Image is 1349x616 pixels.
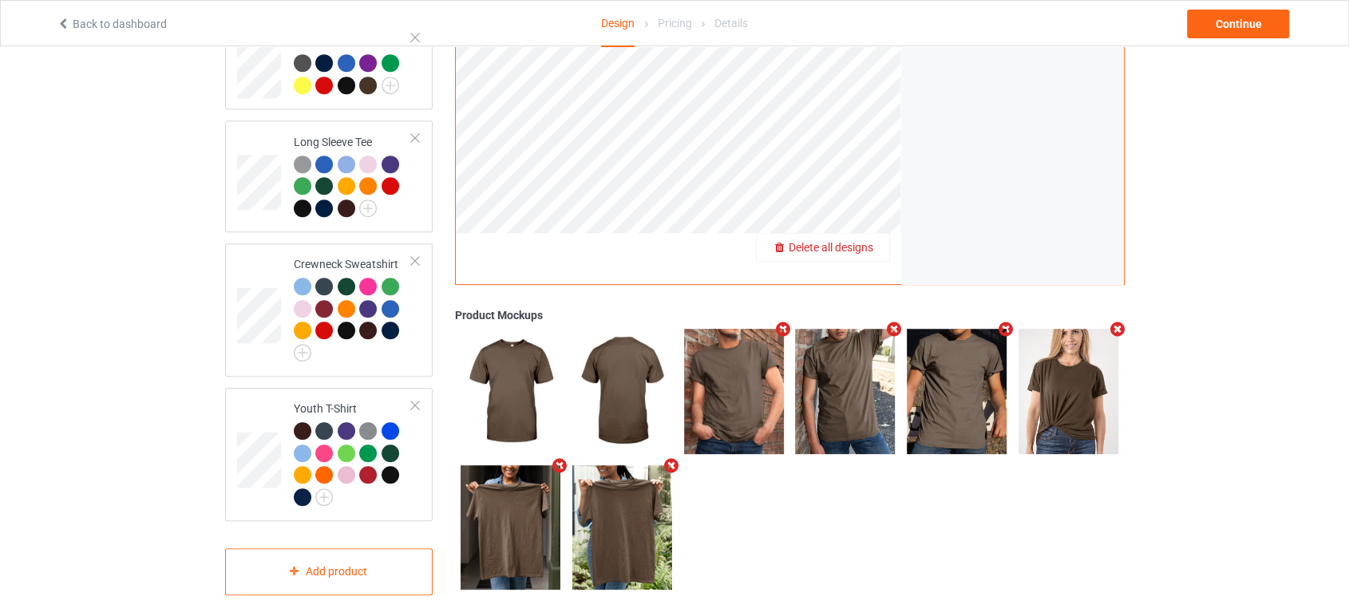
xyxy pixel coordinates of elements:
span: Delete all designs [789,241,873,254]
i: Remove mockup [550,457,570,474]
div: Continue [1187,10,1289,38]
div: Youth T-Shirt [294,401,413,504]
img: svg+xml;base64,PD94bWwgdmVyc2lvbj0iMS4wIiBlbmNvZGluZz0iVVRGLTgiPz4KPHN2ZyB3aWR0aD0iMjJweCIgaGVpZ2... [359,199,377,217]
img: svg+xml;base64,PD94bWwgdmVyc2lvbj0iMS4wIiBlbmNvZGluZz0iVVRGLTgiPz4KPHN2ZyB3aWR0aD0iMjJweCIgaGVpZ2... [382,77,399,94]
i: Remove mockup [884,322,904,338]
div: Product Mockups [455,307,1124,323]
div: V-Neck T-Shirt [225,20,433,109]
img: regular.jpg [572,329,672,453]
img: regular.jpg [795,329,895,453]
img: heather_texture.png [359,422,377,440]
div: V-Neck T-Shirt [294,33,413,93]
div: Pricing [657,1,691,45]
a: Back to dashboard [57,18,167,30]
div: Crewneck Sweatshirt [294,256,413,356]
i: Remove mockup [996,322,1016,338]
img: regular.jpg [1019,329,1118,453]
i: Remove mockup [1107,322,1127,338]
i: Remove mockup [661,457,681,474]
div: Crewneck Sweatshirt [225,243,433,377]
div: Details [714,1,748,45]
div: Add product [225,548,433,595]
div: Youth T-Shirt [225,388,433,521]
img: regular.jpg [907,329,1007,453]
img: regular.jpg [461,329,560,453]
img: regular.jpg [572,465,672,590]
div: Long Sleeve Tee [225,120,433,232]
div: Long Sleeve Tee [294,134,413,216]
i: Remove mockup [773,322,793,338]
div: Design [601,1,635,47]
img: svg+xml;base64,PD94bWwgdmVyc2lvbj0iMS4wIiBlbmNvZGluZz0iVVRGLTgiPz4KPHN2ZyB3aWR0aD0iMjJweCIgaGVpZ2... [315,488,333,506]
img: regular.jpg [684,329,784,453]
img: svg+xml;base64,PD94bWwgdmVyc2lvbj0iMS4wIiBlbmNvZGluZz0iVVRGLTgiPz4KPHN2ZyB3aWR0aD0iMjJweCIgaGVpZ2... [294,344,311,361]
img: regular.jpg [461,465,560,590]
